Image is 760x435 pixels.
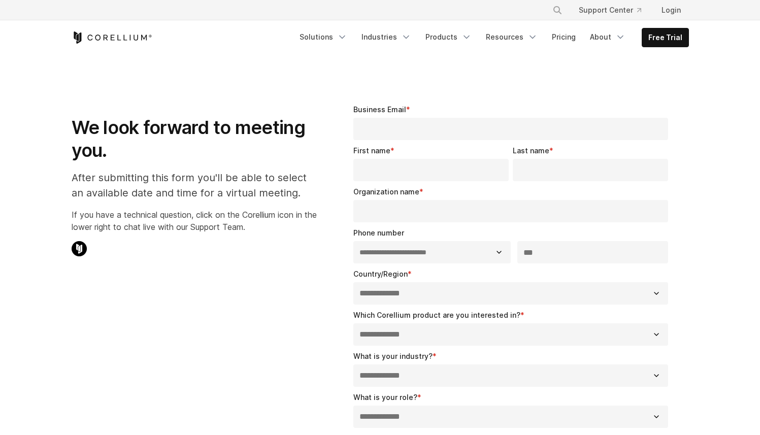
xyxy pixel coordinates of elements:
a: Products [419,28,478,46]
a: Pricing [546,28,582,46]
a: Login [653,1,689,19]
div: Navigation Menu [540,1,689,19]
p: After submitting this form you'll be able to select an available date and time for a virtual meet... [72,170,317,200]
a: Corellium Home [72,31,152,44]
span: Last name [513,146,549,155]
a: Free Trial [642,28,688,47]
a: Resources [480,28,544,46]
span: Phone number [353,228,404,237]
span: Which Corellium product are you interested in? [353,311,520,319]
a: Industries [355,28,417,46]
img: Corellium Chat Icon [72,241,87,256]
span: What is your industry? [353,352,433,360]
h1: We look forward to meeting you. [72,116,317,162]
span: What is your role? [353,393,417,401]
span: First name [353,146,390,155]
a: Support Center [571,1,649,19]
div: Navigation Menu [293,28,689,47]
p: If you have a technical question, click on the Corellium icon in the lower right to chat live wit... [72,209,317,233]
span: Country/Region [353,270,408,278]
span: Business Email [353,105,406,114]
button: Search [548,1,567,19]
a: About [584,28,632,46]
span: Organization name [353,187,419,196]
a: Solutions [293,28,353,46]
